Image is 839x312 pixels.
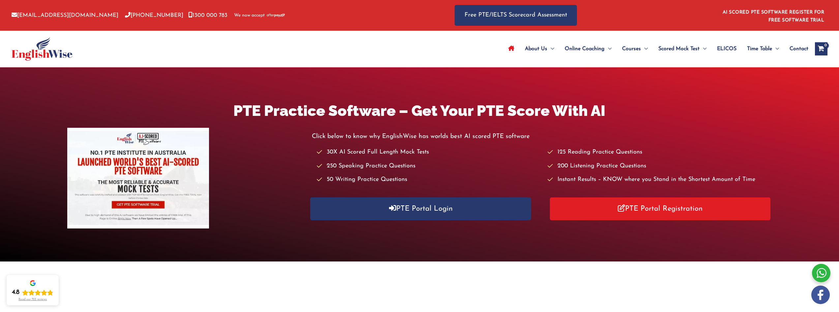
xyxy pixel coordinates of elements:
a: Online CoachingMenu Toggle [559,37,617,60]
span: Menu Toggle [547,37,554,60]
a: Scored Mock TestMenu Toggle [653,37,712,60]
div: 4.8 [12,289,19,296]
img: white-facebook.png [811,286,830,304]
li: Instant Results – KNOW where you Stand in the Shortest Amount of Time [548,174,772,185]
p: Click below to know why EnglishWise has worlds best AI scored PTE software [312,131,772,142]
span: Time Table [747,37,772,60]
a: 1300 000 783 [188,13,227,18]
a: ELICOS [712,37,742,60]
a: PTE Portal Registration [550,197,771,220]
a: [EMAIL_ADDRESS][DOMAIN_NAME] [12,13,118,18]
img: Afterpay-Logo [267,14,285,17]
span: Contact [790,37,808,60]
span: Menu Toggle [605,37,612,60]
div: Read our 723 reviews [18,298,47,301]
div: Rating: 4.8 out of 5 [12,289,53,296]
a: About UsMenu Toggle [520,37,559,60]
span: We now accept [234,12,265,19]
span: Scored Mock Test [658,37,700,60]
img: pte-institute-main [67,128,209,228]
span: About Us [525,37,547,60]
li: 200 Listening Practice Questions [548,161,772,172]
li: 125 Reading Practice Questions [548,147,772,158]
a: Free PTE/IELTS Scorecard Assessment [455,5,577,26]
li: 30X AI Scored Full Length Mock Tests [317,147,541,158]
img: cropped-ew-logo [12,37,73,61]
span: Courses [622,37,641,60]
a: AI SCORED PTE SOFTWARE REGISTER FOR FREE SOFTWARE TRIAL [723,10,824,23]
li: 250 Speaking Practice Questions [317,161,541,172]
a: View Shopping Cart, empty [815,42,827,55]
span: Menu Toggle [700,37,706,60]
span: ELICOS [717,37,736,60]
aside: Header Widget 1 [719,5,827,26]
a: Contact [784,37,808,60]
a: PTE Portal Login [310,197,531,220]
a: [PHONE_NUMBER] [125,13,183,18]
nav: Site Navigation: Main Menu [503,37,808,60]
h1: PTE Practice Software – Get Your PTE Score With AI [67,100,772,121]
span: Menu Toggle [772,37,779,60]
a: Time TableMenu Toggle [742,37,784,60]
li: 50 Writing Practice Questions [317,174,541,185]
span: Online Coaching [565,37,605,60]
span: Menu Toggle [641,37,648,60]
a: CoursesMenu Toggle [617,37,653,60]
